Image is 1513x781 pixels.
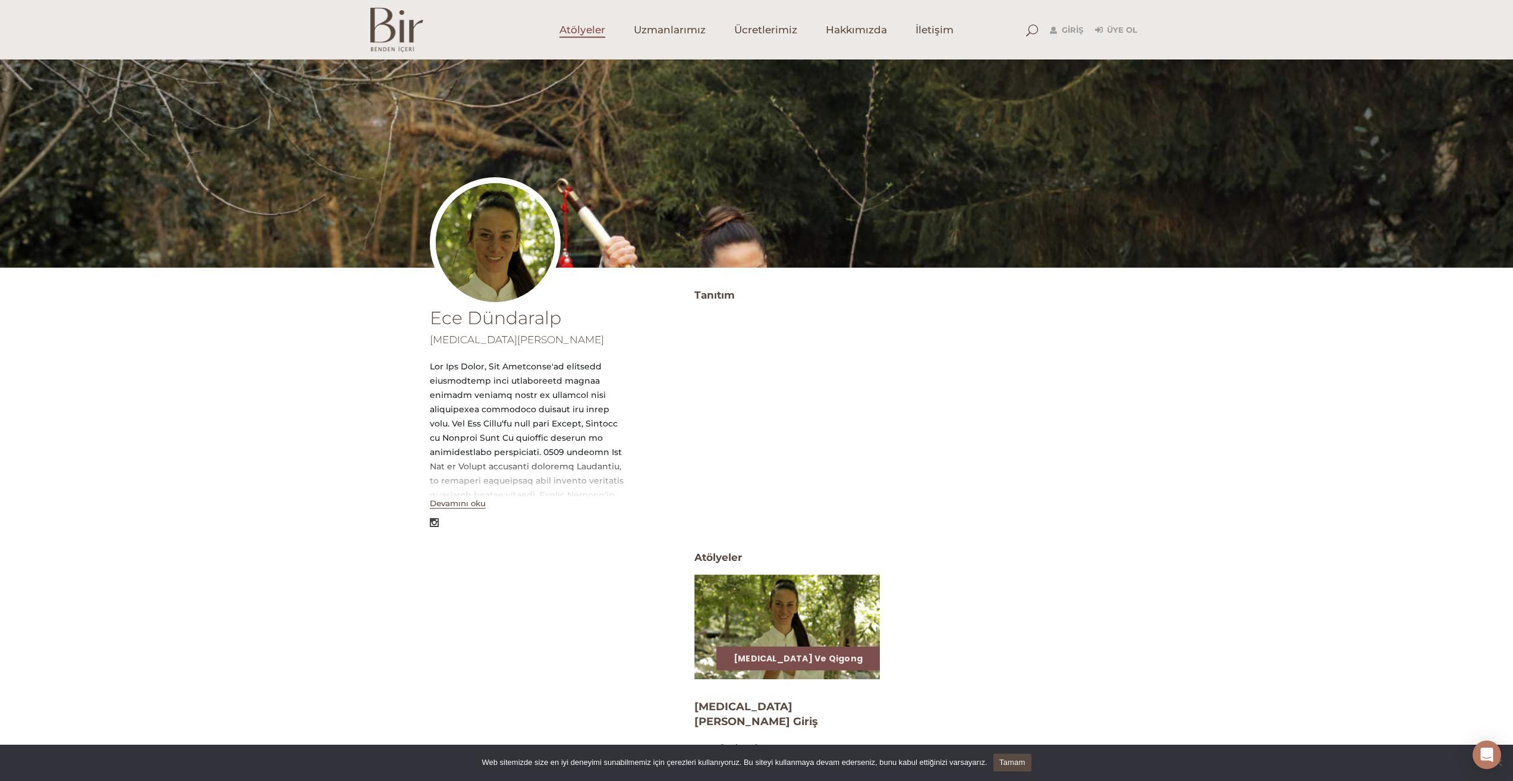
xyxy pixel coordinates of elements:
span: [MEDICAL_DATA][PERSON_NAME] [430,334,604,346]
h3: Tanıtım [694,286,1084,305]
div: Open Intercom Messenger [1473,741,1501,769]
a: Giriş [1050,23,1083,37]
h1: Ece Dündaralp [430,309,629,327]
span: Ece Dündaralp [694,742,764,754]
div: Lor Ips Dolor, Sit Ametconse'ad elitsedd eiusmodtemp inci utlaboreetd magnaa enimadm veniamq nost... [430,359,629,759]
a: [MEDICAL_DATA] ve Qigong [734,653,863,664]
a: [MEDICAL_DATA][PERSON_NAME] Giriş [694,700,818,728]
span: Atölyeler [694,530,742,567]
span: Hakkımızda [826,23,887,37]
span: İletişim [916,23,954,37]
img: eceprofil-foto-300x300.jpg [430,177,561,308]
a: Üye Ol [1095,23,1137,37]
button: Devamını oku [430,498,486,509]
span: Atölyeler [559,23,605,37]
span: Ücretlerimiz [734,23,797,37]
span: Web sitemizde size en iyi deneyimi sunabilmemiz için çerezleri kullanıyoruz. Bu siteyi kullanmaya... [482,757,987,769]
a: Ece Dündaralp [694,742,764,754]
span: Uzmanlarımız [634,23,706,37]
a: Tamam [993,754,1031,771]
